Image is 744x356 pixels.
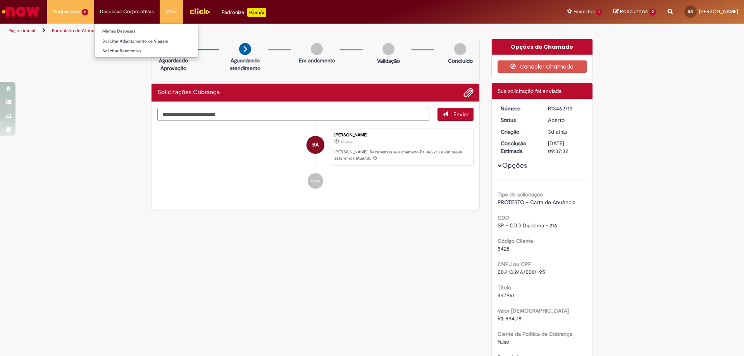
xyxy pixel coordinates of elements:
div: Aberto [548,116,584,124]
span: Sua solicitação foi enviada [498,88,561,95]
button: Cancelar Chamado [498,60,587,73]
p: +GenAi [247,8,266,17]
span: 00.413.246/0001-95 [498,268,545,275]
a: Minhas Despesas [95,27,198,36]
b: Código Cliente [498,237,533,244]
span: Enviar [453,111,468,118]
p: Validação [377,57,400,65]
ul: Histórico de tíquete [157,121,474,197]
dt: Conclusão Estimada [495,139,542,155]
div: R13462713 [548,105,584,112]
a: Solicitar Adiantamento de Viagem [95,37,198,46]
img: ServiceNow [1,4,41,19]
span: 2 [82,9,88,15]
div: 29/08/2025 14:37:28 [548,128,584,136]
span: 3d atrás [340,140,353,144]
p: Concluído [448,57,473,65]
b: CNPJ ou CPF [498,261,531,268]
span: R$ 894,78 [498,315,522,322]
a: Solicitar Reembolso [95,47,198,55]
time: 29/08/2025 14:37:28 [548,128,567,135]
span: 447961 [498,292,515,299]
p: Aguardando Aprovação [155,57,192,72]
dt: Criação [495,128,542,136]
div: Opções do Chamado [492,39,593,55]
ul: Trilhas de página [6,24,490,38]
div: [PERSON_NAME] [334,133,469,138]
span: Falso [498,338,509,345]
span: SP - CDD Diadema - 216 [498,222,557,229]
ul: Despesas Corporativas [94,23,198,58]
p: Aguardando atendimento [226,57,264,72]
span: [PERSON_NAME] [699,8,738,15]
span: Rascunhos [620,8,648,15]
li: Brenda Komeso Alves [157,129,474,166]
button: Adicionar anexos [463,88,474,98]
b: Ciente da Política de Cobrança [498,330,572,337]
img: img-circle-grey.png [311,43,323,55]
p: Em andamento [299,57,335,64]
b: Valor [DEMOGRAPHIC_DATA] [498,307,569,314]
p: [PERSON_NAME]! Recebemos seu chamado R13462713 e em breve estaremos atuando. [334,149,469,161]
span: 3d atrás [548,128,567,135]
dt: Status [495,116,542,124]
span: 1 [596,9,602,15]
time: 29/08/2025 14:37:28 [340,140,353,144]
span: BA [312,136,319,154]
span: BA [688,9,693,14]
span: 2 [649,9,656,15]
div: [DATE] 09:37:32 [548,139,584,155]
dt: Número [495,105,542,112]
b: Tipo de solicitação [498,191,543,198]
b: CDD [498,214,509,221]
div: Brenda Komeso Alves [307,136,324,154]
span: PROTESTO – Carta de Anuência [498,199,575,206]
div: Padroniza [222,8,266,17]
span: Favoritos [573,8,595,15]
button: Enviar [437,108,474,121]
a: Página inicial [9,28,35,34]
h2: Solicitações Cobrança Histórico de tíquete [157,89,220,96]
span: Despesas Corporativas [100,8,154,15]
a: Rascunhos [613,8,656,15]
a: Formulário de Atendimento [52,28,109,34]
img: arrow-next.png [239,43,251,55]
img: img-circle-grey.png [454,43,466,55]
b: Título [498,284,511,291]
span: Requisições [53,8,80,15]
img: click_logo_yellow_360x200.png [189,5,210,17]
img: img-circle-grey.png [382,43,394,55]
span: 5428 [498,245,510,252]
span: More [165,8,177,15]
textarea: Digite sua mensagem aqui... [157,108,429,121]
